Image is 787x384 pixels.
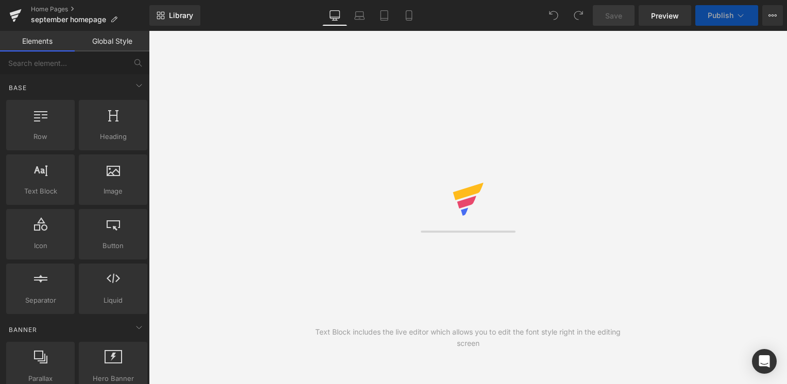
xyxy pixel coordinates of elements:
a: Laptop [347,5,372,26]
span: Parallax [9,373,72,384]
span: Preview [651,10,679,21]
span: Base [8,83,28,93]
span: Row [9,131,72,142]
a: Home Pages [31,5,149,13]
a: Tablet [372,5,397,26]
button: More [762,5,783,26]
span: Separator [9,295,72,306]
button: Undo [543,5,564,26]
a: Preview [639,5,691,26]
span: Publish [708,11,733,20]
span: Hero Banner [82,373,144,384]
button: Redo [568,5,589,26]
a: Global Style [75,31,149,51]
span: Liquid [82,295,144,306]
a: Desktop [322,5,347,26]
span: Button [82,240,144,251]
a: New Library [149,5,200,26]
div: Open Intercom Messenger [752,349,777,374]
span: Image [82,186,144,197]
a: Mobile [397,5,421,26]
button: Publish [695,5,758,26]
span: Banner [8,325,38,335]
span: Save [605,10,622,21]
span: september homepage [31,15,106,24]
span: Text Block [9,186,72,197]
span: Library [169,11,193,20]
div: Text Block includes the live editor which allows you to edit the font style right in the editing ... [309,326,628,349]
span: Heading [82,131,144,142]
span: Icon [9,240,72,251]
